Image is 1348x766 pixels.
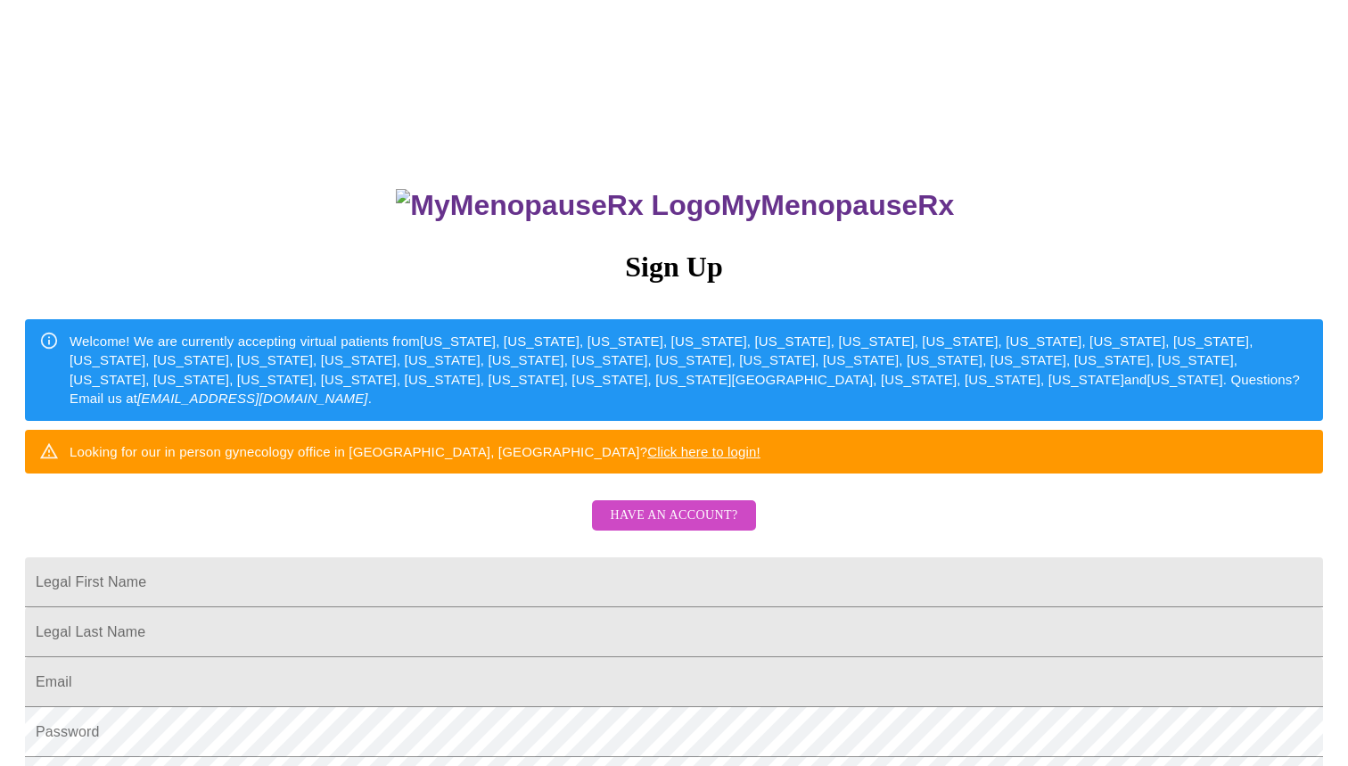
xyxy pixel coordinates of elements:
[70,325,1309,416] div: Welcome! We are currently accepting virtual patients from [US_STATE], [US_STATE], [US_STATE], [US...
[647,444,760,459] a: Click here to login!
[610,505,737,527] span: Have an account?
[396,189,720,222] img: MyMenopauseRx Logo
[25,251,1323,284] h3: Sign Up
[70,435,760,468] div: Looking for our in person gynecology office in [GEOGRAPHIC_DATA], [GEOGRAPHIC_DATA]?
[28,189,1324,222] h3: MyMenopauseRx
[137,391,368,406] em: [EMAIL_ADDRESS][DOMAIN_NAME]
[588,520,760,535] a: Have an account?
[592,500,755,531] button: Have an account?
